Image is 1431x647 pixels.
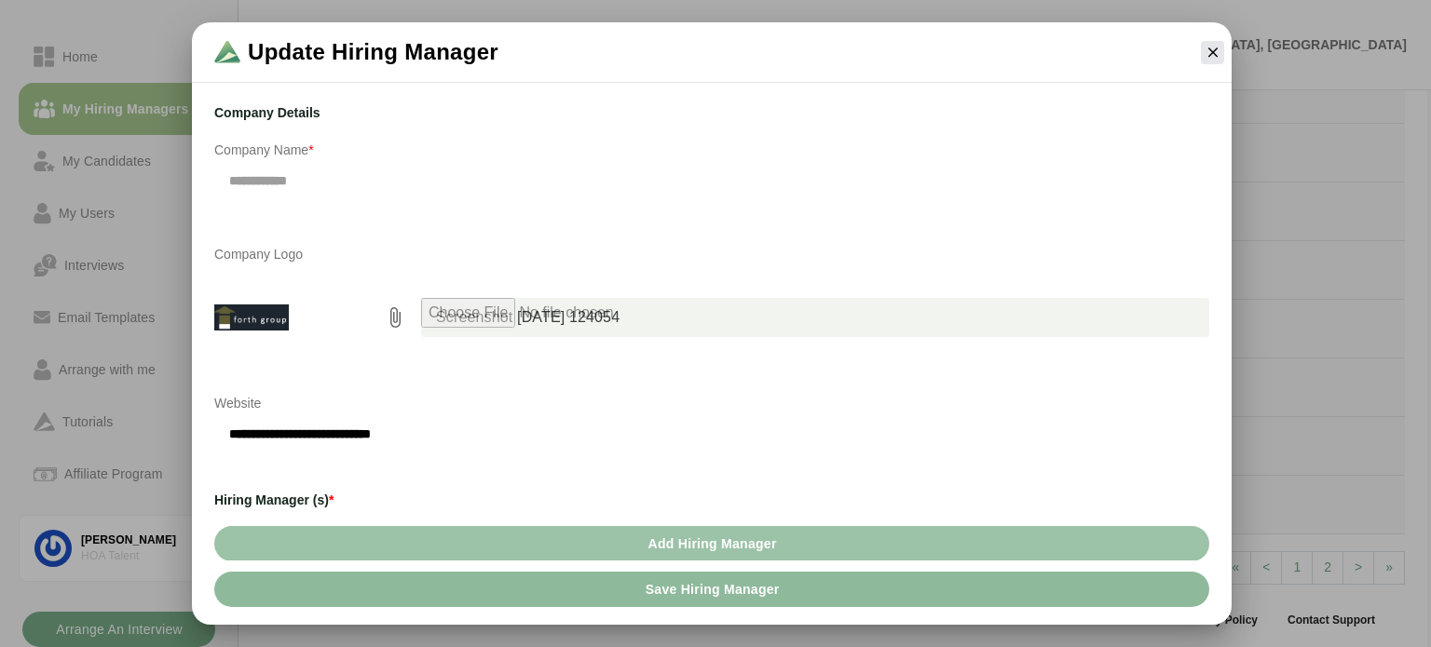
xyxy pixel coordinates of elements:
p: Company Name [214,139,1209,161]
i: prepended action [384,306,406,329]
h3: Hiring Manager (s) [214,489,1209,511]
h3: Company Details [214,101,1209,124]
img: Screenshot-2025-07-15-124054.png [214,280,289,355]
p: Website [214,392,701,414]
p: Company Logo [214,243,1209,265]
span: Save Hiring Manager [644,572,779,607]
span: Add Hiring Manager [647,526,776,561]
button: Add Hiring Manager [214,526,1209,561]
button: Save Hiring Manager [214,572,1209,607]
span: Update Hiring Manager [248,37,498,67]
